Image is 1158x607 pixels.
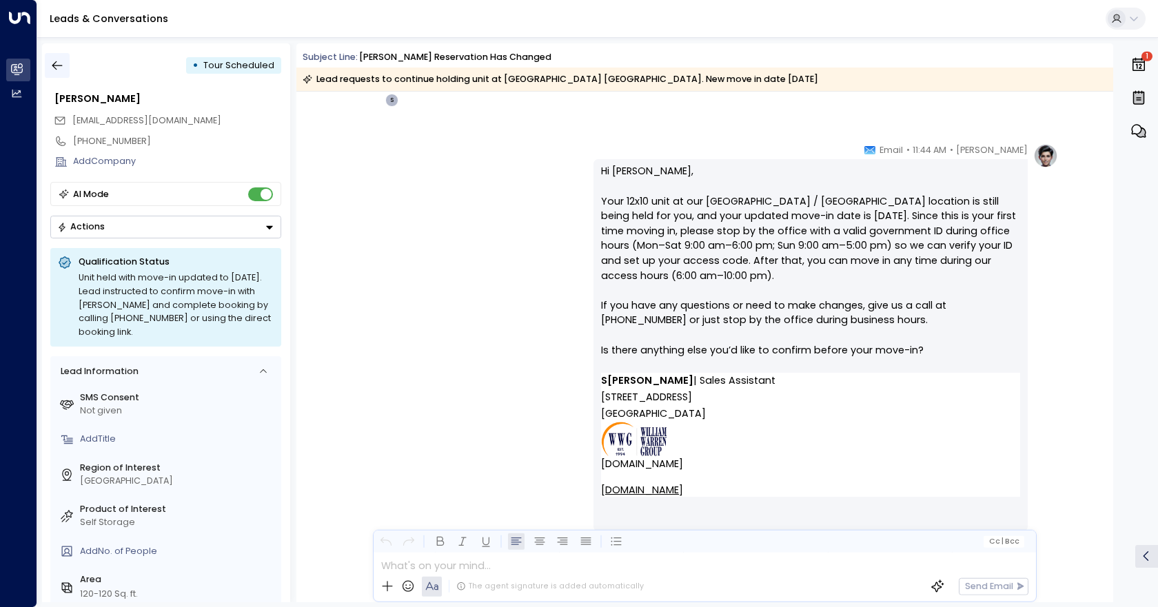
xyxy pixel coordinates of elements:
span: • [906,143,910,157]
div: • [192,54,199,76]
div: [GEOGRAPHIC_DATA] [80,475,276,488]
p: Hi [PERSON_NAME], Your 12x10 unit at our [GEOGRAPHIC_DATA] / [GEOGRAPHIC_DATA] location is still ... [601,164,1020,373]
label: Product of Interest [80,503,276,516]
button: Actions [50,216,281,238]
div: S [385,94,398,106]
div: Actions [57,221,105,232]
div: [PERSON_NAME] [54,92,281,107]
label: SMS Consent [80,391,276,404]
p: Qualification Status [79,256,274,268]
label: Region of Interest [80,462,276,475]
strong: [PERSON_NAME] [607,373,693,387]
img: profile-logo.png [1033,143,1058,168]
div: 120-120 Sq. ft. [80,588,138,601]
a: Leads & Conversations [50,12,168,25]
span: [PERSON_NAME] [956,143,1028,157]
div: The agent signature is added automatically [456,581,644,592]
button: 1 [1127,50,1150,80]
span: Tour Scheduled [203,59,274,71]
div: Button group with a nested menu [50,216,281,238]
span: [GEOGRAPHIC_DATA] [601,406,706,422]
span: Cc Bcc [988,537,1019,546]
div: [PERSON_NAME] Reservation Has Changed [359,51,551,64]
button: Undo [377,533,394,551]
div: AddCompany [73,155,281,168]
div: Lead requests to continue holding unit at [GEOGRAPHIC_DATA] [GEOGRAPHIC_DATA]. New move in date [... [303,72,818,86]
a: [DOMAIN_NAME] [601,458,683,470]
span: [STREET_ADDRESS] [601,389,692,406]
button: Cc|Bcc [984,535,1024,547]
div: Unit held with move-in updated to [DATE]. Lead instructed to confirm move-in with [PERSON_NAME] a... [79,271,274,339]
label: Area [80,573,276,586]
span: Subject Line: [303,51,358,63]
div: AddNo. of People [80,545,276,558]
button: Redo [400,533,418,551]
span: • [950,143,953,157]
span: 1 [1141,52,1152,61]
div: Not given [80,404,276,418]
span: | [1002,537,1004,546]
span: | Sales Assistant [693,373,775,389]
a: [DOMAIN_NAME] [601,484,683,496]
span: [EMAIL_ADDRESS][DOMAIN_NAME] [72,114,221,126]
span: Email [880,143,903,157]
span: 11:44 AM [913,143,946,157]
div: [PHONE_NUMBER] [73,135,281,148]
div: Lead Information [56,365,138,378]
span: karynswanson94@gmail.com [72,114,221,127]
div: AI Mode [73,187,109,201]
strong: S [601,373,607,387]
div: AddTitle [80,433,276,446]
div: Self Storage [80,516,276,529]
